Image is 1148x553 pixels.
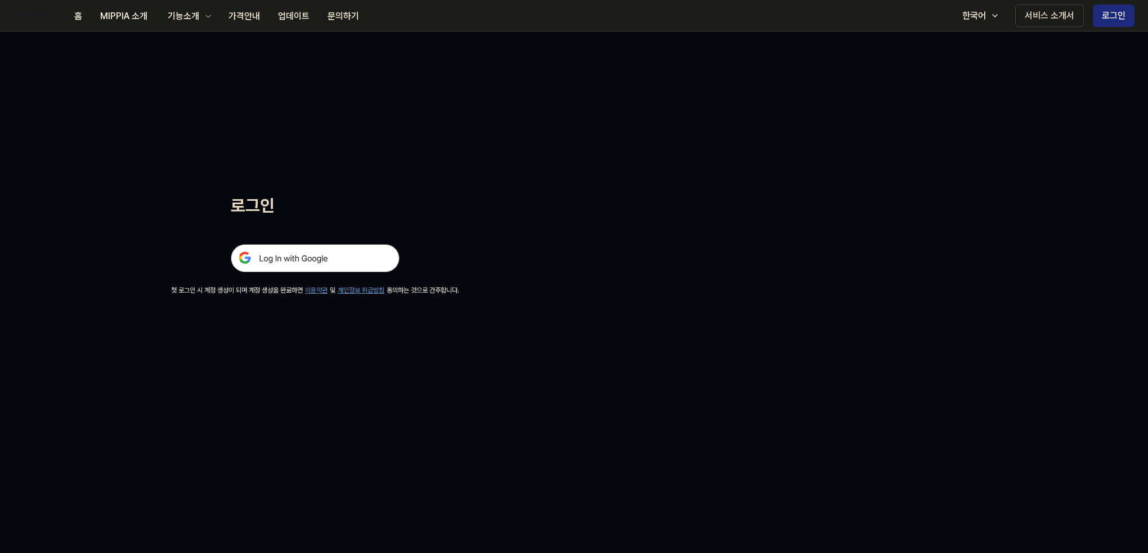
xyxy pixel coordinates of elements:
a: 업데이트 [269,1,319,32]
div: 첫 로그인 시 계정 생성이 되며 계정 생성을 완료하면 및 동의하는 것으로 간주합니다. [171,286,459,295]
h1: 로그인 [231,194,400,217]
div: 한국어 [960,9,988,23]
a: 이용약관 [305,286,328,294]
button: 기능소개 [156,5,219,28]
button: 서비스 소개서 [1015,5,1084,27]
img: logo [14,11,54,20]
button: MIPPIA 소개 [91,5,156,28]
img: 구글 로그인 버튼 [231,244,400,272]
button: 문의하기 [319,5,368,28]
div: 기능소개 [165,10,201,23]
button: 업데이트 [269,5,319,28]
button: 한국어 [951,5,1006,27]
button: 가격안내 [219,5,269,28]
button: 홈 [65,5,91,28]
button: 로그인 [1093,5,1134,27]
a: 개인정보 취급방침 [338,286,384,294]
